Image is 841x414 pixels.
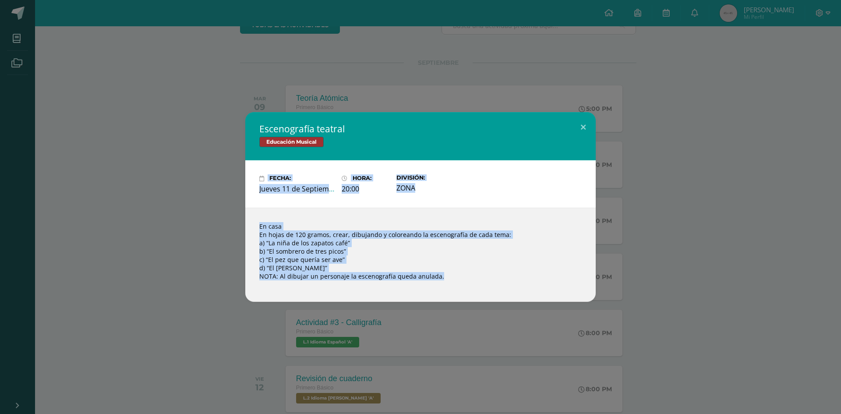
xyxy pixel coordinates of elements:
[245,208,596,302] div: En casa En hojas de 120 gramos, crear, dibujando y coloreando la escenografía de cada tema: a) “L...
[259,184,335,194] div: Jueves 11 de Septiembre
[342,184,389,194] div: 20:00
[259,137,324,147] span: Educación Musical
[571,112,596,142] button: Close (Esc)
[396,183,472,193] div: ZONA
[259,123,582,135] h2: Escenografía teatral
[353,175,371,182] span: Hora:
[269,175,291,182] span: Fecha:
[396,174,472,181] label: División:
